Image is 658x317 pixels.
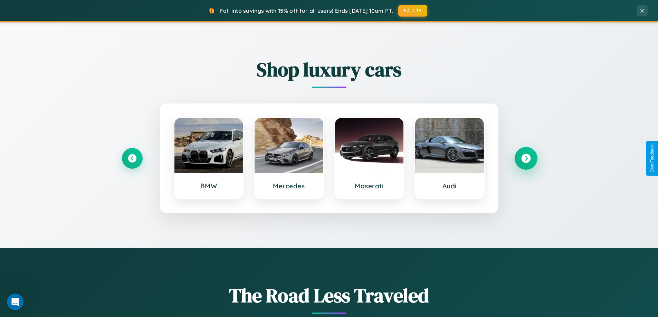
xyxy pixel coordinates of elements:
[342,182,397,190] h3: Maserati
[398,5,427,17] button: FALL15
[261,182,316,190] h3: Mercedes
[7,294,23,310] iframe: Intercom live chat
[122,282,536,309] h1: The Road Less Traveled
[422,182,477,190] h3: Audi
[122,56,536,83] h2: Shop luxury cars
[220,7,393,14] span: Fall into savings with 15% off for all users! Ends [DATE] 10am PT.
[650,145,655,172] div: Give Feedback
[181,182,236,190] h3: BMW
